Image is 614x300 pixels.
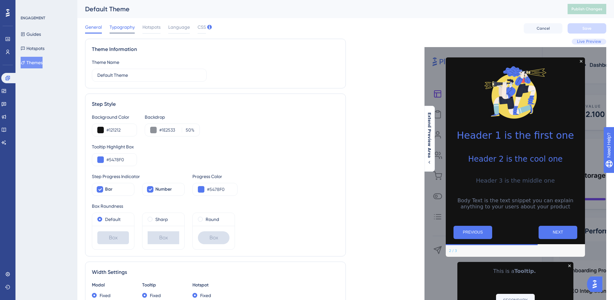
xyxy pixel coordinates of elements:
[145,113,200,121] div: Backdrop
[539,226,577,239] button: Next
[198,23,206,31] span: CSS
[155,215,168,223] label: Sharp
[524,23,562,34] button: Cancel
[198,231,229,244] div: Box
[483,60,548,125] img: Modal Media
[15,2,40,9] span: Need Help?
[21,57,43,68] button: Themes
[97,72,201,79] input: Theme Name
[92,202,339,210] div: Box Roundness
[587,275,606,294] iframe: UserGuiding AI Assistant Launcher
[97,231,129,244] div: Box
[142,23,161,31] span: Hotspots
[21,43,44,54] button: Hotspots
[514,268,536,274] b: Tooltip.
[105,215,121,223] label: Default
[92,113,137,121] div: Background Color
[192,173,238,180] div: Progress Color
[580,60,582,63] div: Close Preview
[568,23,606,34] button: Save
[206,215,219,223] label: Round
[192,281,235,289] div: Hotspot
[92,58,119,66] div: Theme Name
[200,292,211,299] label: Fixed
[451,197,580,210] p: Body Text is the text snippet you can explain anything to your users about your product
[463,267,568,275] p: This is a
[451,130,580,141] h1: Header 1 is the first one
[92,100,339,108] div: Step Style
[449,248,457,254] div: Step 2 of 3
[453,226,492,239] button: Previous
[150,292,161,299] label: Fixed
[105,185,112,193] span: Bar
[451,177,580,184] h3: Header 3 is the middle one
[155,185,172,193] span: Number
[92,143,339,151] div: Tooltip Highlight Box
[100,292,111,299] label: Fixed
[142,281,185,289] div: Tooltip
[537,26,550,31] span: Cancel
[446,245,585,257] div: Footer
[451,155,580,164] h2: Header 2 is the cool one
[85,5,551,14] div: Default Theme
[582,26,591,31] span: Save
[92,281,134,289] div: Modal
[21,28,41,40] button: Guides
[571,6,602,12] span: Publish Changes
[92,45,339,53] div: Theme Information
[568,4,606,14] button: Publish Changes
[184,126,191,134] input: %
[21,15,45,21] div: ENGAGEMENT
[92,268,339,276] div: Width Settings
[182,126,194,134] label: %
[85,23,102,31] span: General
[110,23,135,31] span: Typography
[148,231,179,244] div: Box
[427,112,432,158] span: Extend Preview Area
[577,39,601,44] span: Live Preview
[568,265,571,267] div: Close Preview
[92,173,185,180] div: Step Progress Indicator
[424,112,434,165] button: Extend Preview Area
[168,23,190,31] span: Language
